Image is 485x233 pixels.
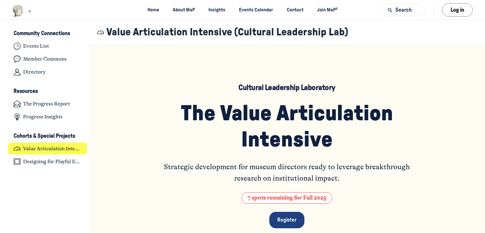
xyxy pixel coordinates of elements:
a: Contact [281,4,309,16]
a: The Progress Report [8,98,87,110]
h1: The Value Articulation Intensive [156,101,418,153]
button: Search [381,4,425,16]
a: Member Commons [8,53,87,65]
h4: Designing for Playful Engagement [23,158,82,165]
img: Museums as Progress logo [12,5,24,17]
h1: Value Articulation Intensive (Cultural Leadership Lab) [106,26,348,39]
h4: Member Commons [23,56,67,62]
a: Events Calendar [234,4,279,16]
a: Progress Insights [8,111,87,123]
h4: The Progress Report [23,101,70,107]
a: About MaP [167,4,201,16]
a: Insights [203,4,231,16]
p: Strategic development for museum directors ready to leverage breakthrough research on institution... [156,161,418,184]
a: Register [269,212,304,228]
h4: Events List [23,43,49,49]
h3: Resources [14,88,38,95]
h5: Cultural Leadership Laboratory [238,83,335,93]
a: Designing for Playful Engagement [8,156,87,167]
button: Log in [442,3,473,17]
a: Join MaP³ [312,4,343,16]
a: Home [142,4,165,16]
a: Value Articulation Intensive (Cultural Leadership Lab) [8,143,87,154]
header: Page Header [89,20,485,45]
span: 7 spots remaining for Fall 2025 [242,192,332,204]
h3: Cohorts & Special Projects [14,133,75,140]
a: Events List [8,40,87,52]
button: Cohorts & Special ProjectsCollapse space [8,131,87,141]
h4: Value Articulation Intensive (Cultural Leadership Lab) [23,146,82,152]
h4: Progress Insights [23,114,63,120]
h4: Directory [23,69,45,75]
button: Museums as Progress logo [12,4,33,18]
button: Community ConnectionsCollapse space [8,28,87,39]
button: ResourcesCollapse space [8,86,87,97]
h3: Community Connections [14,30,70,37]
a: Directory [8,66,87,78]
